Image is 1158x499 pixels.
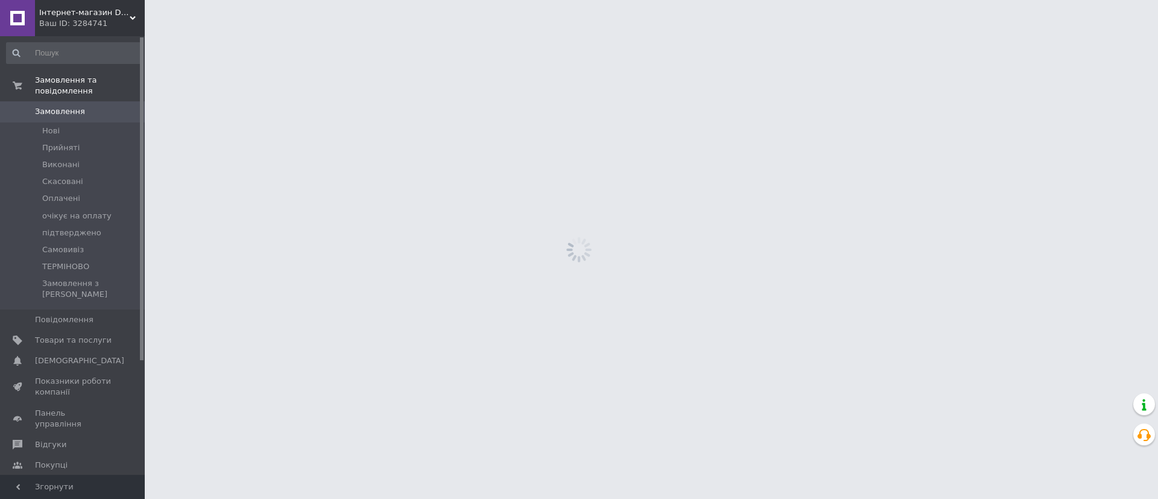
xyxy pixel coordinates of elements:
[35,408,112,430] span: Панель управління
[42,227,101,238] span: підтверджено
[42,278,141,300] span: Замовлення з [PERSON_NAME]
[42,176,83,187] span: Скасовані
[42,193,80,204] span: Оплачені
[39,18,145,29] div: Ваш ID: 3284741
[35,439,66,450] span: Відгуки
[6,42,142,64] input: Пошук
[39,7,130,18] span: Інтернет-магазин Dekordlatorta
[42,261,89,272] span: ТЕРМІНОВО
[42,159,80,170] span: Виконані
[35,376,112,398] span: Показники роботи компанії
[42,211,112,221] span: очікує на оплату
[35,75,145,97] span: Замовлення та повідомлення
[35,335,112,346] span: Товари та послуги
[42,142,80,153] span: Прийняті
[35,460,68,471] span: Покупці
[35,314,93,325] span: Повідомлення
[35,106,85,117] span: Замовлення
[42,244,84,255] span: Самовивіз
[35,355,124,366] span: [DEMOGRAPHIC_DATA]
[42,126,60,136] span: Нові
